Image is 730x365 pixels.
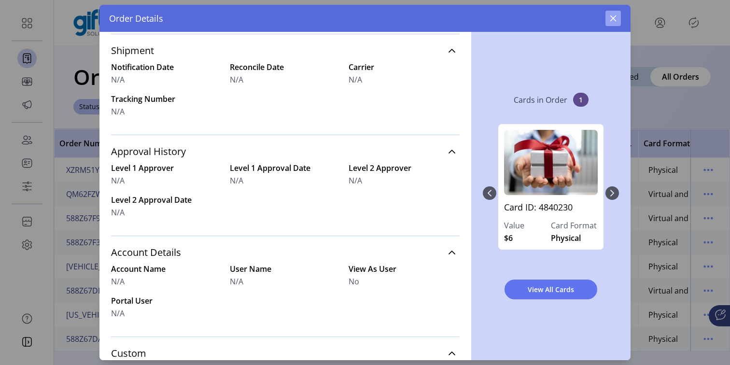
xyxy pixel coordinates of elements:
span: N/A [230,276,243,287]
span: Shipment [111,46,154,56]
span: N/A [111,308,125,319]
div: Shipment [111,61,460,129]
span: N/A [349,175,362,186]
a: Custom [111,343,460,364]
label: Account Name [111,263,222,275]
span: N/A [230,175,243,186]
span: Custom [111,349,146,358]
span: N/A [111,106,125,117]
div: 0 [496,114,605,272]
label: Reconcile Date [230,61,341,73]
label: Level 2 Approval Date [111,194,222,206]
p: Cards in Order [514,94,567,106]
label: Level 1 Approval Date [230,162,341,174]
span: Approval History [111,147,186,156]
span: N/A [111,175,125,186]
span: N/A [111,207,125,218]
div: Approval History [111,162,460,230]
button: View All Cards [505,280,597,299]
span: Account Details [111,248,181,257]
span: N/A [111,74,125,85]
a: Account Details [111,242,460,263]
span: View All Cards [517,284,585,295]
a: Card ID: 4840230 [504,201,598,220]
label: Level 1 Approver [111,162,222,174]
span: 1 [573,93,589,107]
span: N/A [349,74,362,85]
a: Shipment [111,40,460,61]
label: User Name [230,263,341,275]
img: 4840230 [504,130,598,195]
span: N/A [111,276,125,287]
label: Card Format [551,220,598,231]
div: Account Details [111,263,460,331]
a: Approval History [111,141,460,162]
label: Carrier [349,61,460,73]
label: Portal User [111,295,222,307]
span: Physical [551,232,581,244]
label: Level 2 Approver [349,162,460,174]
label: View As User [349,263,460,275]
span: $6 [504,232,513,244]
label: Tracking Number [111,93,222,105]
span: N/A [230,74,243,85]
span: No [349,276,359,287]
label: Value [504,220,551,231]
span: Order Details [109,12,163,25]
label: Notification Date [111,61,222,73]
